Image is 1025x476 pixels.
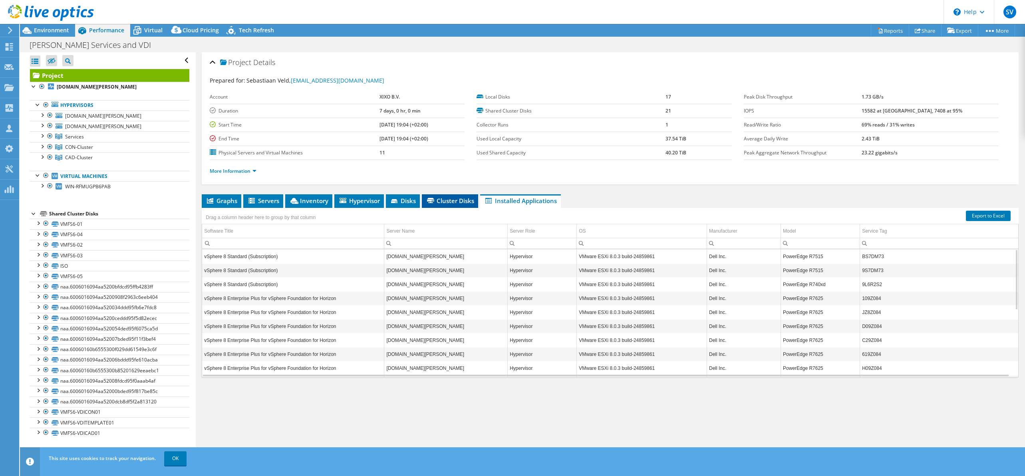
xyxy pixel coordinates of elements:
a: [DOMAIN_NAME][PERSON_NAME] [30,82,189,92]
span: Services [65,133,84,140]
a: Services [30,131,189,142]
td: Column Service Tag, Value 109Z084 [860,291,1018,305]
a: VMFS6-VDICAD01 [30,428,189,438]
a: VMFS6-04 [30,229,189,240]
span: [DOMAIN_NAME][PERSON_NAME] [65,123,141,130]
b: [DOMAIN_NAME][PERSON_NAME] [57,83,137,90]
label: Start Time [210,121,379,129]
td: Column Server Role, Value Hypervisor [508,319,577,333]
a: VMFS6-01 [30,219,189,229]
label: Account [210,93,379,101]
b: 23.22 gigabits/s [862,149,898,156]
td: Column Software Title, Value vSphere 8 Standard (Subscription) [202,249,384,263]
label: Duration [210,107,379,115]
td: Column Server Name, Value esxivdi20.intern.boorsma.com [384,291,508,305]
td: Column OS, Value VMware ESXi 8.0.3 build-24859861 [577,291,707,305]
span: CON-Cluster [65,144,93,150]
label: Collector Runs [477,121,665,129]
div: Shared Cluster Disks [49,209,189,219]
label: Shared Cluster Disks [477,107,665,115]
b: 7 days, 0 hr, 0 min [379,107,421,114]
td: Column OS, Value VMware ESXi 8.0.3 build-24859861 [577,347,707,361]
td: Software Title Column [202,224,384,238]
td: Column Manufacturer, Value Dell Inc. [707,249,781,263]
a: [DOMAIN_NAME][PERSON_NAME] [30,121,189,131]
td: Column Software Title, Value vSphere 8 Enterprise Plus for vSphere Foundation for Horizon [202,333,384,347]
a: naa.60060160b6555300f029dd61549e3c6f [30,344,189,355]
span: Sebastiaan Veld, [246,77,384,84]
td: Column Software Title, Value vSphere 8 Enterprise Plus for vSphere Foundation for Horizon [202,291,384,305]
span: WIN-RFMUGPB6PAB [65,183,111,190]
td: Column OS, Value VMware ESXi 8.0.3 build-24859861 [577,305,707,319]
span: Performance [89,26,124,34]
td: Column Server Name, Value esxivdi32.intern.boorsma.com [384,333,508,347]
td: Column Model, Value PowerEdge R7625 [781,305,860,319]
div: Server Role [510,226,535,236]
td: Server Name Column [384,224,508,238]
div: Drag a column header here to group by that column [204,212,318,223]
a: naa.6006016094aa52000bded95f817be85c [30,386,189,396]
a: More Information [210,168,256,174]
label: IOPS [744,107,862,115]
a: More [978,24,1015,37]
label: Prepared for: [210,77,245,84]
td: Column Manufacturer, Value Dell Inc. [707,333,781,347]
a: Hypervisors [30,100,189,111]
span: SV [1003,6,1016,18]
a: naa.6006016094aa5200ceddd95f5d82ecec [30,313,189,323]
td: Column OS, Value VMware ESXi 8.0.3 build-24859861 [577,319,707,333]
label: End Time [210,135,379,143]
td: Column Manufacturer, Value Dell Inc. [707,361,781,375]
td: Column Software Title, Value vSphere 8 Enterprise Plus for vSphere Foundation for Horizon [202,347,384,361]
td: Column Service Tag, Value BS7DM73 [860,249,1018,263]
td: Column Model, Filter cell [781,238,860,249]
a: naa.6006016094aa5200908f2963c6eeb404 [30,292,189,302]
b: [DATE] 19:04 (+02:00) [379,121,428,128]
td: Column Service Tag, Value 9S7DM73 [860,263,1018,277]
td: Model Column [781,224,860,238]
span: Installed Applications [484,197,557,205]
td: Column OS, Value VMware ESXi 8.0.3 build-24859861 [577,333,707,347]
label: Peak Disk Throughput [744,93,862,101]
td: Column Server Role, Value Hypervisor [508,347,577,361]
span: Cluster Disks [426,197,474,205]
td: Column Server Role, Value Hypervisor [508,277,577,291]
a: CAD-Cluster [30,152,189,163]
td: Column Model, Value PowerEdge R7625 [781,333,860,347]
span: This site uses cookies to track your navigation. [49,455,156,462]
b: XIXO B.V. [379,93,400,100]
span: CAD-Cluster [65,154,93,161]
td: Column Server Name, Filter cell [384,238,508,249]
b: 11 [379,149,385,156]
label: Peak Aggregate Network Throughput [744,149,862,157]
a: naa.6006016094aa52007bded95f11f3bef4 [30,334,189,344]
div: Data grid [202,208,1019,377]
div: Manufacturer [709,226,737,236]
div: Server Name [386,226,415,236]
label: Used Local Capacity [477,135,665,143]
td: Column Model, Value PowerEdge R7625 [781,361,860,375]
a: OK [164,451,187,466]
span: Disks [390,197,416,205]
td: Column Manufacturer, Value Dell Inc. [707,291,781,305]
td: Column Manufacturer, Value Dell Inc. [707,305,781,319]
td: Column Server Role, Value Hypervisor [508,263,577,277]
td: Column Software Title, Value vSphere 8 Enterprise Plus for vSphere Foundation for Horizon [202,305,384,319]
a: Export [941,24,978,37]
td: Column Service Tag, Value D09Z084 [860,319,1018,333]
a: CON-Cluster [30,142,189,152]
a: naa.6006016094aa52008fdcd95f0aaab4af [30,375,189,386]
a: naa.6006016094aa520054ded95f6075ca5d [30,323,189,334]
td: Column Model, Value PowerEdge R7625 [781,319,860,333]
td: Column OS, Value VMware ESXi 8.0.3 build-24859861 [577,263,707,277]
a: [DOMAIN_NAME][PERSON_NAME] [30,111,189,121]
td: Column Server Name, Value esxivdi30.intern.boorsma.com [384,361,508,375]
td: OS Column [577,224,707,238]
b: 37.54 TiB [665,135,686,142]
a: VMFS6-03 [30,250,189,261]
td: Column Server Role, Value Hypervisor [508,361,577,375]
td: Column Service Tag, Value H09Z084 [860,361,1018,375]
a: ISO [30,261,189,271]
b: 15582 at [GEOGRAPHIC_DATA], 7408 at 95% [862,107,962,114]
span: Details [253,57,275,67]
